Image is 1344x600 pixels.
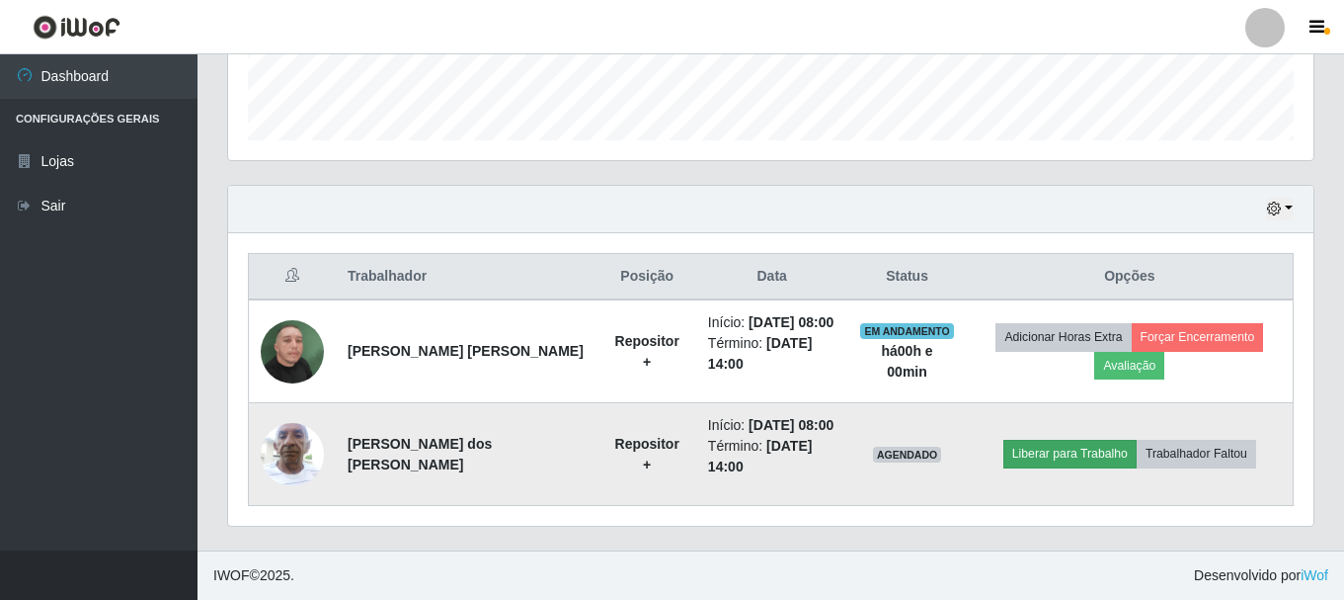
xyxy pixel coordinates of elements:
strong: há 00 h e 00 min [881,343,932,380]
img: 1741788345526.jpeg [261,296,324,408]
a: iWof [1301,567,1328,583]
th: Data [696,254,848,300]
th: Posição [598,254,696,300]
strong: Repositor + [615,333,679,370]
th: Opções [967,254,1294,300]
button: Trabalhador Faltou [1137,440,1256,468]
li: Início: [708,312,836,333]
li: Término: [708,436,836,477]
th: Trabalhador [336,254,598,300]
time: [DATE] 08:00 [749,417,833,433]
li: Término: [708,333,836,375]
time: [DATE] 08:00 [749,314,833,330]
span: AGENDADO [873,447,942,463]
img: 1743965211684.jpeg [261,412,324,496]
strong: [PERSON_NAME] [PERSON_NAME] [348,343,584,359]
span: © 2025 . [213,565,294,586]
strong: Repositor + [615,436,679,472]
button: Liberar para Trabalho [1003,440,1137,468]
span: EM ANDAMENTO [860,323,954,339]
span: Desenvolvido por [1194,565,1328,586]
button: Avaliação [1094,352,1164,380]
th: Status [847,254,966,300]
img: CoreUI Logo [33,15,120,40]
strong: [PERSON_NAME] dos [PERSON_NAME] [348,436,492,472]
span: IWOF [213,567,250,583]
button: Adicionar Horas Extra [995,323,1131,351]
button: Forçar Encerramento [1132,323,1264,351]
li: Início: [708,415,836,436]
